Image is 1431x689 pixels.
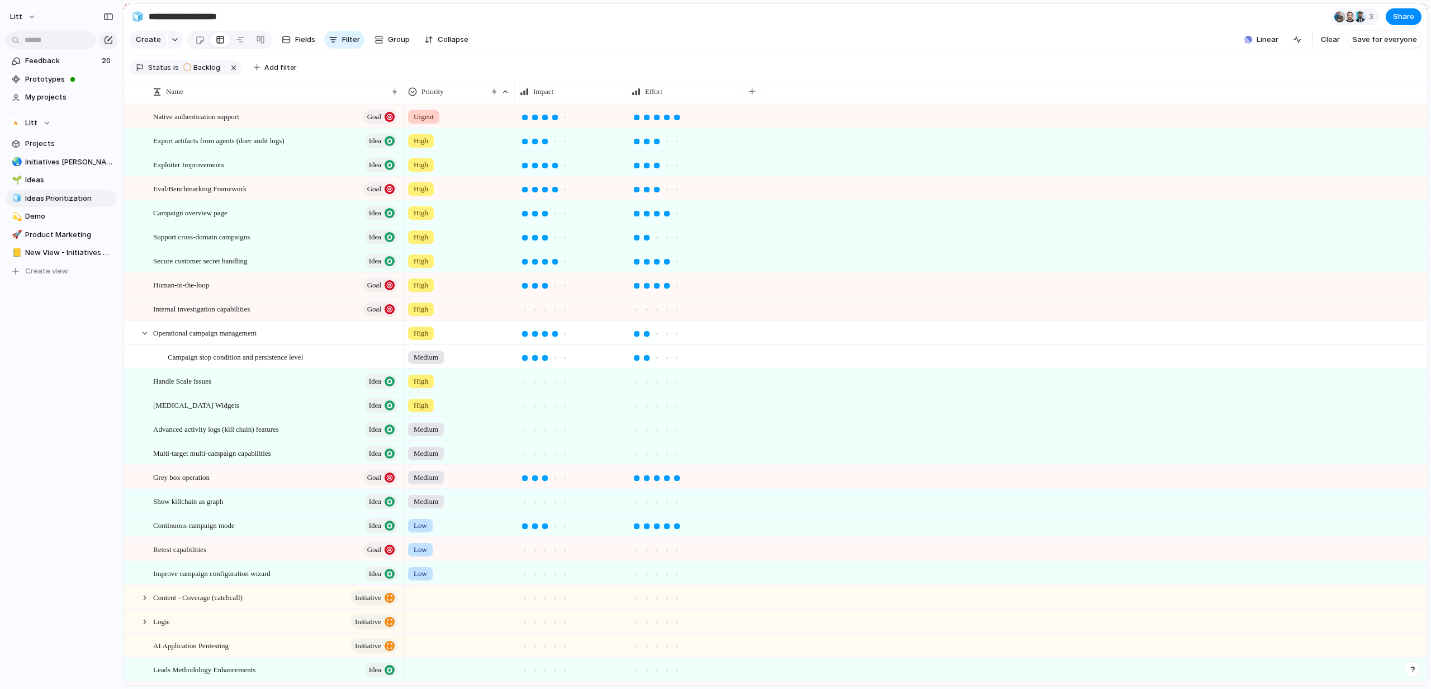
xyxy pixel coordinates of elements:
[414,400,428,411] span: High
[365,567,397,581] button: Idea
[414,207,428,219] span: High
[25,74,113,85] span: Prototypes
[369,229,381,245] span: Idea
[153,230,250,243] span: Support cross-domain campaigns
[365,374,397,389] button: Idea
[10,11,22,22] span: Litt
[6,135,117,152] a: Projects
[153,158,224,171] span: Exploiter Improvements
[365,422,397,437] button: Idea
[324,31,364,49] button: Filter
[25,92,113,103] span: My projects
[131,9,144,24] div: 🧊
[369,157,381,173] span: Idea
[414,472,438,483] span: Medium
[25,193,113,204] span: Ideas Prioritization
[1257,34,1278,45] span: Linear
[1386,8,1421,25] button: Share
[166,86,183,97] span: Name
[367,277,381,293] span: Goal
[365,494,397,509] button: Idea
[12,228,20,241] div: 🚀
[6,244,117,261] a: 📒New View - Initiatives and Goals
[421,86,444,97] span: Priority
[533,86,553,97] span: Impact
[25,247,113,258] span: New View - Initiatives and Goals
[363,182,397,196] button: Goal
[342,34,360,45] span: Filter
[414,232,428,243] span: High
[6,263,117,280] button: Create view
[25,55,98,67] span: Feedback
[6,154,117,171] div: 🌏Initiatives [PERSON_NAME]
[365,230,397,244] button: Idea
[12,210,20,223] div: 💫
[1321,34,1340,45] span: Clear
[365,398,397,413] button: Idea
[10,211,21,222] button: 💫
[414,111,434,122] span: Urgent
[351,615,397,629] button: initiative
[153,110,239,122] span: Native authentication support
[129,8,146,26] button: 🧊
[1240,31,1283,48] button: Linear
[153,422,279,435] span: Advanced activity logs (kill chain) features
[153,639,229,652] span: AI Application Pentesting
[6,172,117,188] div: 🌱Ideas
[295,34,315,45] span: Fields
[369,494,381,509] span: Idea
[414,304,428,315] span: High
[355,590,381,606] span: initiative
[365,254,397,268] button: Idea
[414,376,428,387] span: High
[6,53,117,69] a: Feedback20
[153,134,285,147] span: Export artifacts from agents (doer audit logs)
[136,34,161,45] span: Create
[1348,31,1421,49] button: Save for everyone
[153,470,210,483] span: Grey box operation
[153,254,248,267] span: Secure customer secret handling
[414,544,427,555] span: Low
[351,591,397,605] button: initiative
[414,352,438,363] span: Medium
[10,157,21,168] button: 🌏
[168,350,303,363] span: Campaign stop condition and persistence level
[25,117,37,129] span: Litt
[1369,11,1377,22] span: 3
[414,448,438,459] span: Medium
[5,8,42,26] button: Litt
[351,639,397,653] button: initiative
[180,62,227,74] button: Backlog
[153,591,243,603] span: Content - Coverage (catchcall)
[645,86,662,97] span: Effort
[153,398,239,411] span: [MEDICAL_DATA] Widgets
[369,374,381,389] span: Idea
[6,226,117,243] div: 🚀Product Marketing
[367,109,381,125] span: Goal
[369,518,381,534] span: Idea
[6,190,117,207] a: 🧊Ideas Prioritization
[153,663,255,676] span: Leads Methodology Enhancements
[153,206,228,219] span: Campaign overview page
[25,229,113,240] span: Product Marketing
[12,174,20,187] div: 🌱
[12,155,20,168] div: 🌏
[6,208,117,225] a: 💫Demo
[414,520,427,531] span: Low
[420,31,473,49] button: Collapse
[414,496,438,507] span: Medium
[12,192,20,205] div: 🧊
[153,446,271,459] span: Multi-target multi-campaign capabilities
[153,542,206,555] span: Retest capabilities
[171,62,181,74] button: is
[153,182,247,195] span: Eval/Benchmarking Framework
[369,398,381,413] span: Idea
[129,31,167,49] button: Create
[193,63,220,73] span: Backlog
[363,110,397,124] button: Goal
[247,60,304,75] button: Add filter
[369,662,381,678] span: Idea
[365,134,397,148] button: Idea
